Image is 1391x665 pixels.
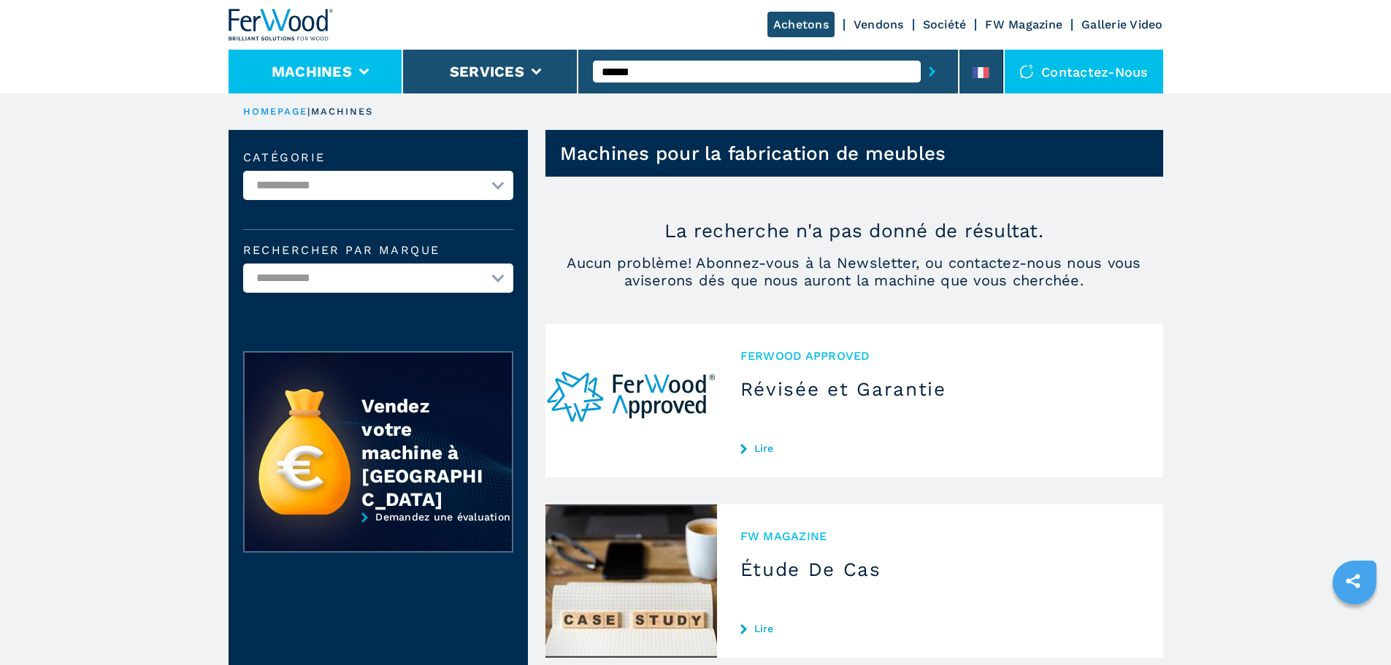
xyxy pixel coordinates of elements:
a: Demandez une évaluation [243,511,513,564]
a: Gallerie Video [1081,18,1163,31]
button: submit-button [921,55,943,88]
span: Aucun problème! Abonnez-vous à la Newsletter, ou contactez-nous nous vous aviserons dés que nous ... [545,254,1163,289]
button: Machines [272,63,352,80]
img: Ferwood [229,9,334,41]
label: catégorie [243,152,513,164]
label: Rechercher par marque [243,245,513,256]
span: FW MAGAZINE [740,528,1140,545]
div: Vendez votre machine à [GEOGRAPHIC_DATA] [361,394,483,511]
a: HOMEPAGE [243,106,308,117]
div: Contactez-nous [1005,50,1163,93]
img: Révisée et Garantie [545,324,717,477]
p: La recherche n'a pas donné de résultat. [545,219,1163,242]
a: Vendons [854,18,904,31]
p: machines [311,105,374,118]
h1: Machines pour la fabrication de meubles [560,142,946,165]
span: | [307,106,310,117]
h3: Révisée et Garantie [740,377,1140,401]
button: Services [450,63,524,80]
img: Étude De Cas [545,504,717,658]
span: Ferwood Approved [740,347,1140,364]
a: Lire [740,623,1140,634]
img: Contactez-nous [1019,64,1034,79]
h3: Étude De Cas [740,558,1140,581]
iframe: Chat [1329,599,1380,654]
a: Société [923,18,967,31]
a: sharethis [1335,563,1371,599]
a: Achetons [767,12,835,37]
a: FW Magazine [985,18,1062,31]
a: Lire [740,442,1140,454]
